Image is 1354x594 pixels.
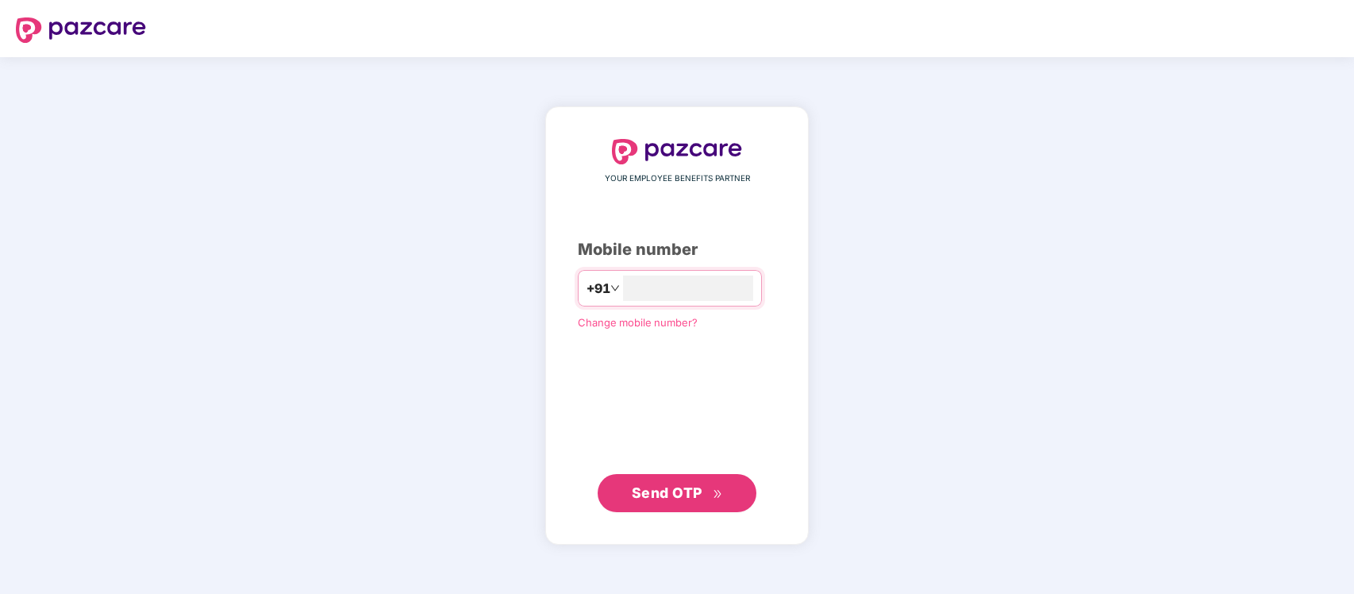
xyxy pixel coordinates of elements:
[578,237,776,262] div: Mobile number
[632,484,702,501] span: Send OTP
[612,139,742,164] img: logo
[598,474,756,512] button: Send OTPdouble-right
[605,172,750,185] span: YOUR EMPLOYEE BENEFITS PARTNER
[587,279,610,299] span: +91
[610,283,620,293] span: down
[713,489,723,499] span: double-right
[578,316,698,329] a: Change mobile number?
[16,17,146,43] img: logo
